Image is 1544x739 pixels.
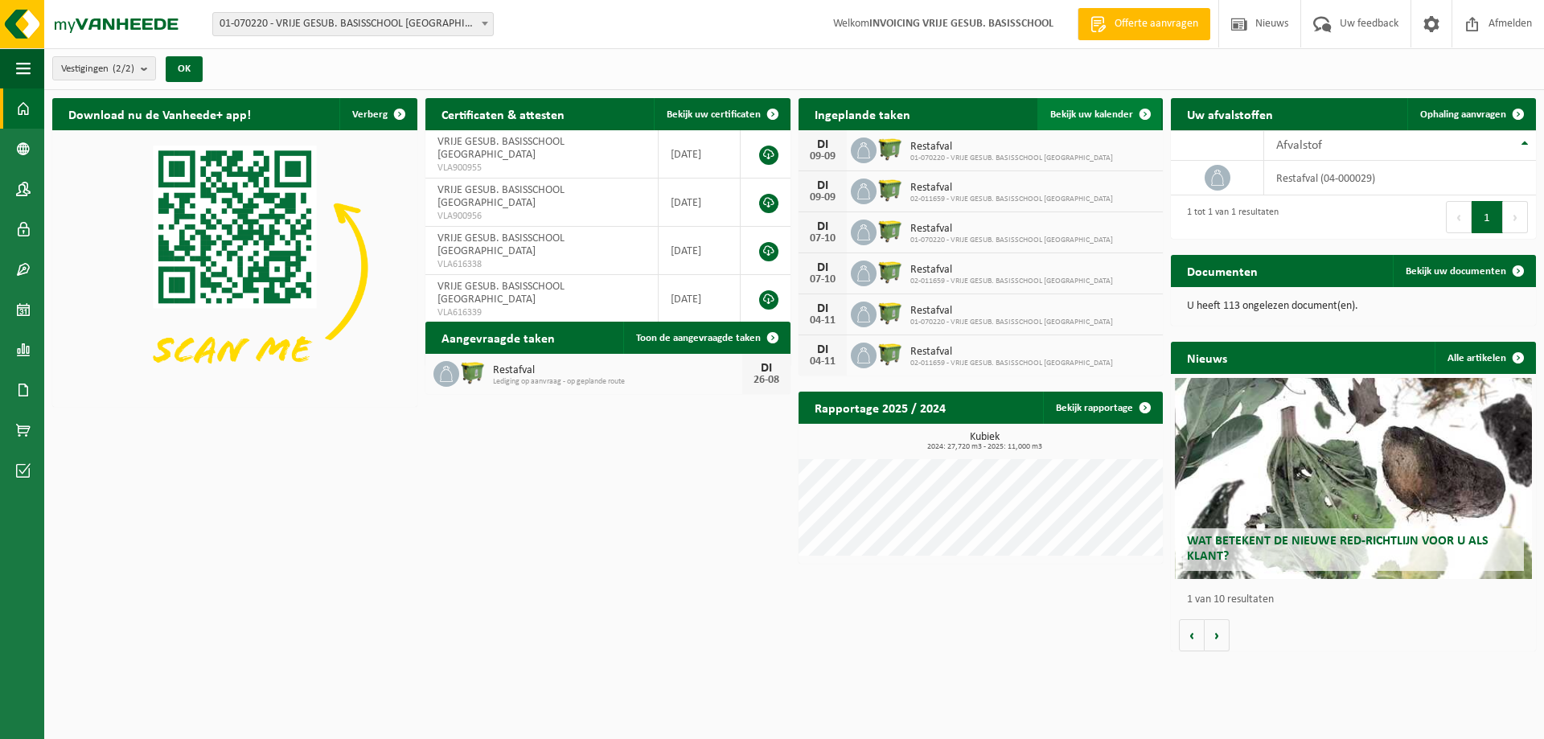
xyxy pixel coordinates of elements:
[437,232,565,257] span: VRIJE GESUB. BASISSCHOOL [GEOGRAPHIC_DATA]
[807,315,839,326] div: 04-11
[807,356,839,367] div: 04-11
[1276,139,1322,152] span: Afvalstof
[61,57,134,81] span: Vestigingen
[807,443,1164,451] span: 2024: 27,720 m3 - 2025: 11,000 m3
[807,138,839,151] div: DI
[659,275,740,323] td: [DATE]
[807,192,839,203] div: 09-09
[1205,619,1230,651] button: Volgende
[1407,98,1534,130] a: Ophaling aanvragen
[910,236,1113,245] span: 01-070220 - VRIJE GESUB. BASISSCHOOL [GEOGRAPHIC_DATA]
[52,130,417,404] img: Download de VHEPlus App
[807,233,839,244] div: 07-10
[1420,109,1506,120] span: Ophaling aanvragen
[877,135,904,162] img: WB-1100-HPE-GN-50
[437,184,565,209] span: VRIJE GESUB. BASISSCHOOL [GEOGRAPHIC_DATA]
[877,176,904,203] img: WB-1100-HPE-GN-50
[807,151,839,162] div: 09-09
[1078,8,1210,40] a: Offerte aanvragen
[1171,98,1289,129] h2: Uw afvalstoffen
[1111,16,1202,32] span: Offerte aanvragen
[1043,392,1161,424] a: Bekijk rapportage
[1037,98,1161,130] a: Bekijk uw kalender
[1179,199,1279,235] div: 1 tot 1 van 1 resultaten
[910,318,1113,327] span: 01-070220 - VRIJE GESUB. BASISSCHOOL [GEOGRAPHIC_DATA]
[352,109,388,120] span: Verberg
[437,281,565,306] span: VRIJE GESUB. BASISSCHOOL [GEOGRAPHIC_DATA]
[1393,255,1534,287] a: Bekijk uw documenten
[910,305,1113,318] span: Restafval
[1175,378,1533,579] a: Wat betekent de nieuwe RED-richtlijn voor u als klant?
[659,179,740,227] td: [DATE]
[1435,342,1534,374] a: Alle artikelen
[1050,109,1133,120] span: Bekijk uw kalender
[493,377,742,387] span: Lediging op aanvraag - op geplande route
[877,299,904,326] img: WB-1100-HPE-GN-50
[339,98,416,130] button: Verberg
[1503,201,1528,233] button: Next
[425,98,581,129] h2: Certificaten & attesten
[807,220,839,233] div: DI
[667,109,761,120] span: Bekijk uw certificaten
[799,392,962,423] h2: Rapportage 2025 / 2024
[1187,535,1489,563] span: Wat betekent de nieuwe RED-richtlijn voor u als klant?
[910,277,1113,286] span: 02-011659 - VRIJE GESUB. BASISSCHOOL [GEOGRAPHIC_DATA]
[1264,161,1536,195] td: restafval (04-000029)
[910,141,1113,154] span: Restafval
[1171,255,1274,286] h2: Documenten
[750,375,782,386] div: 26-08
[807,179,839,192] div: DI
[1406,266,1506,277] span: Bekijk uw documenten
[636,333,761,343] span: Toon de aangevraagde taken
[1187,301,1520,312] p: U heeft 113 ongelezen document(en).
[623,322,789,354] a: Toon de aangevraagde taken
[869,18,1053,30] strong: INVOICING VRIJE GESUB. BASISSCHOOL
[877,217,904,244] img: WB-1100-HPE-GN-50
[1179,619,1205,651] button: Vorige
[212,12,494,36] span: 01-070220 - VRIJE GESUB. BASISSCHOOL MOEN - MOEN
[213,13,493,35] span: 01-070220 - VRIJE GESUB. BASISSCHOOL MOEN - MOEN
[437,136,565,161] span: VRIJE GESUB. BASISSCHOOL [GEOGRAPHIC_DATA]
[1171,342,1243,373] h2: Nieuws
[1187,594,1528,606] p: 1 van 10 resultaten
[459,359,487,386] img: WB-1100-HPE-GN-50
[437,306,647,319] span: VLA616339
[437,210,647,223] span: VLA900956
[659,130,740,179] td: [DATE]
[910,223,1113,236] span: Restafval
[1472,201,1503,233] button: 1
[437,258,647,271] span: VLA616338
[1446,201,1472,233] button: Previous
[437,162,647,174] span: VLA900955
[910,182,1113,195] span: Restafval
[910,195,1113,204] span: 02-011659 - VRIJE GESUB. BASISSCHOOL [GEOGRAPHIC_DATA]
[52,56,156,80] button: Vestigingen(2/2)
[807,302,839,315] div: DI
[799,98,926,129] h2: Ingeplande taken
[877,340,904,367] img: WB-1100-HPE-GN-50
[910,346,1113,359] span: Restafval
[113,64,134,74] count: (2/2)
[807,343,839,356] div: DI
[659,227,740,275] td: [DATE]
[750,362,782,375] div: DI
[166,56,203,82] button: OK
[910,154,1113,163] span: 01-070220 - VRIJE GESUB. BASISSCHOOL [GEOGRAPHIC_DATA]
[910,264,1113,277] span: Restafval
[910,359,1113,368] span: 02-011659 - VRIJE GESUB. BASISSCHOOL [GEOGRAPHIC_DATA]
[807,274,839,285] div: 07-10
[425,322,571,353] h2: Aangevraagde taken
[654,98,789,130] a: Bekijk uw certificaten
[807,432,1164,451] h3: Kubiek
[52,98,267,129] h2: Download nu de Vanheede+ app!
[493,364,742,377] span: Restafval
[807,261,839,274] div: DI
[877,258,904,285] img: WB-1100-HPE-GN-50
